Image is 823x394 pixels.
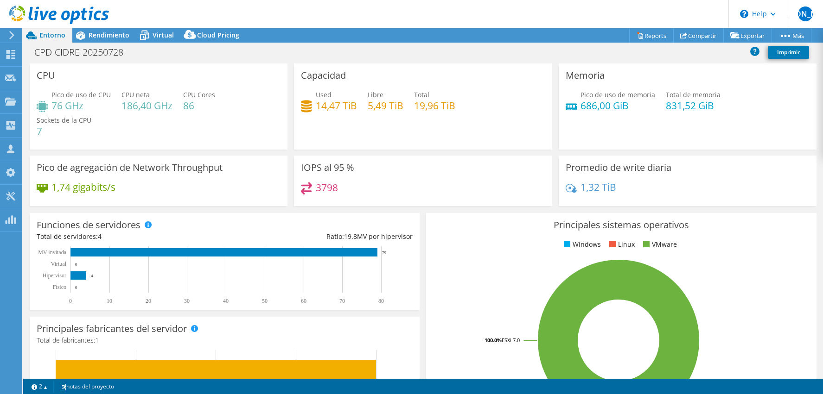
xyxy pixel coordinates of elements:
span: 1 [95,336,99,344]
li: Linux [607,239,635,250]
text: 4 [91,274,93,278]
h4: Total de fabricantes: [37,335,413,345]
a: Compartir [673,28,724,43]
span: 4 [98,232,102,241]
a: Exportar [723,28,772,43]
h4: 686,00 GiB [581,100,655,111]
h4: 3798 [316,182,338,193]
div: Ratio: MV por hipervisor [225,231,413,242]
div: Total de servidores: [37,231,225,242]
li: Windows [561,239,601,250]
h4: 14,47 TiB [316,100,357,111]
h4: 19,96 TiB [414,100,455,111]
svg: \n [740,10,748,18]
span: [PERSON_NAME] [798,6,813,21]
span: Libre [368,90,383,99]
text: 70 [339,298,345,304]
text: 80 [378,298,384,304]
span: Pico de uso de memoria [581,90,655,99]
text: 30 [184,298,190,304]
tspan: ESXi 7.0 [502,337,520,344]
text: 0 [75,285,77,290]
h3: Capacidad [301,70,346,81]
h1: CPD-CIDRE-20250728 [30,47,138,57]
h4: 5,49 TiB [368,100,403,111]
text: 60 [301,298,306,304]
h3: CPU [37,70,55,81]
span: 19.8 [344,232,357,241]
span: Used [316,90,332,99]
h3: Principales fabricantes del servidor [37,324,187,334]
text: 0 [75,262,77,267]
span: CPU Cores [183,90,215,99]
a: 2 [25,381,54,392]
h3: Pico de agregación de Network Throughput [37,163,223,173]
a: notas del proyecto [53,381,121,392]
span: Cloud Pricing [197,31,239,39]
h4: 86 [183,100,215,111]
text: 50 [262,298,268,304]
a: Imprimir [768,46,809,59]
span: Entorno [39,31,65,39]
text: 40 [223,298,229,304]
h3: IOPS al 95 % [301,163,354,173]
span: Rendimiento [89,31,129,39]
text: MV invitada [38,249,66,256]
h4: 76 GHz [51,100,111,111]
span: Virtual [153,31,174,39]
span: Total de memoria [666,90,721,99]
text: 20 [146,298,151,304]
h4: 831,52 GiB [666,100,721,111]
text: 10 [107,298,112,304]
text: 79 [382,250,387,255]
h4: 1,32 TiB [581,182,616,192]
tspan: Físico [53,284,66,290]
span: Pico de uso de CPU [51,90,111,99]
span: Sockets de la CPU [37,116,91,125]
span: Total [414,90,429,99]
li: VMware [641,239,677,250]
a: Más [772,28,811,43]
h4: 186,40 GHz [121,100,172,111]
h4: 7 [37,126,91,136]
text: Virtual [51,261,67,267]
h3: Funciones de servidores [37,220,140,230]
tspan: 100.0% [485,337,502,344]
text: 0 [69,298,72,304]
h3: Principales sistemas operativos [433,220,809,230]
h3: Memoria [566,70,605,81]
a: Reports [629,28,674,43]
text: Hipervisor [43,272,66,279]
h3: Promedio de write diaria [566,163,671,173]
span: CPU neta [121,90,150,99]
h4: 1,74 gigabits/s [51,182,115,192]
